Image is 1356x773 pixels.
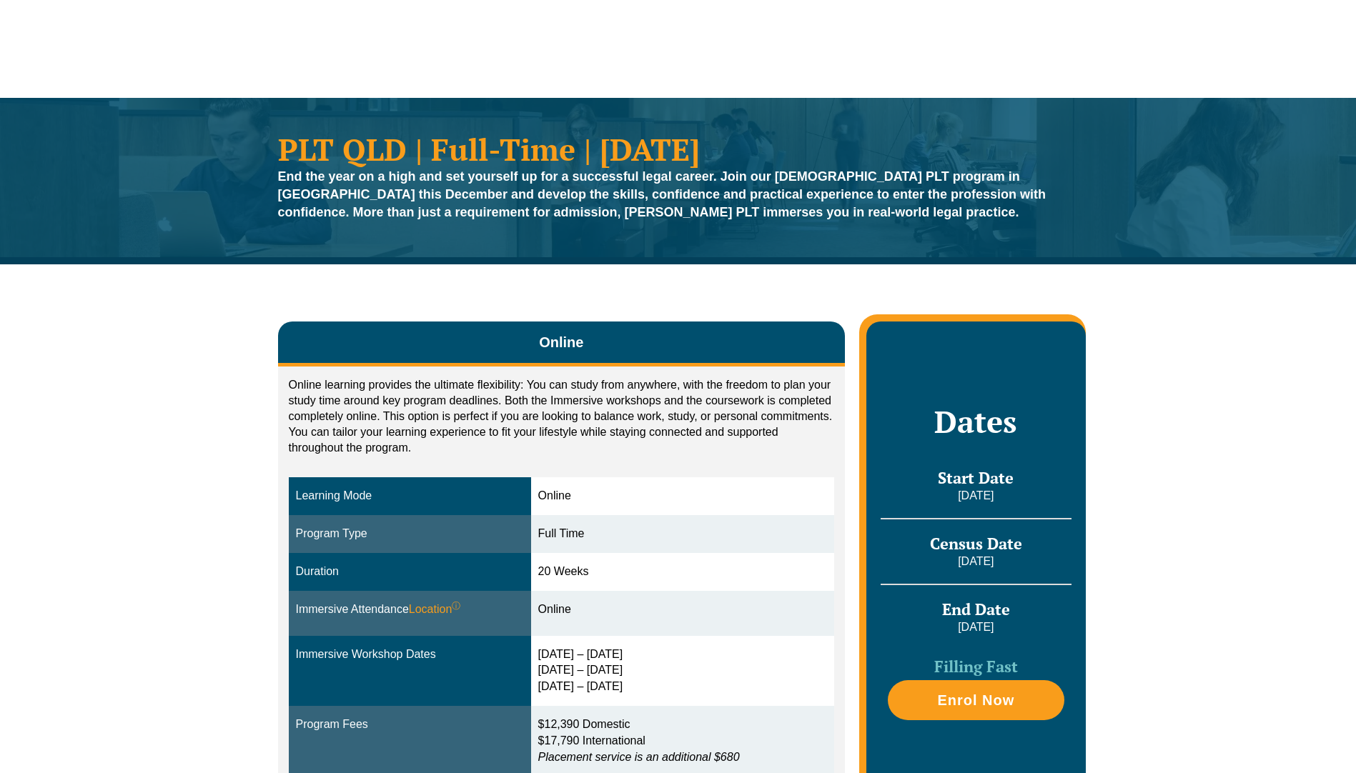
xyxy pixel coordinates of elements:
[538,526,828,542] div: Full Time
[881,619,1071,635] p: [DATE]
[938,467,1014,488] span: Start Date
[296,526,524,542] div: Program Type
[538,488,828,504] div: Online
[296,488,524,504] div: Learning Mode
[538,602,828,618] div: Online
[452,601,460,611] sup: ⓘ
[296,602,524,618] div: Immersive Attendance
[937,693,1014,707] span: Enrol Now
[538,751,740,763] em: Placement service is an additional $680
[881,554,1071,569] p: [DATE]
[278,169,1046,219] strong: End the year on a high and set yourself up for a successful legal career. Join our [DEMOGRAPHIC_D...
[296,717,524,733] div: Program Fees
[278,134,1079,164] h1: PLT QLD | Full-Time | [DATE]
[934,656,1018,677] span: Filling Fast
[538,564,828,580] div: 20 Weeks
[942,599,1010,619] span: End Date
[538,734,645,747] span: $17,790 International
[888,680,1064,720] a: Enrol Now
[289,377,835,456] p: Online learning provides the ultimate flexibility: You can study from anywhere, with the freedom ...
[539,332,583,352] span: Online
[881,488,1071,504] p: [DATE]
[881,404,1071,439] h2: Dates
[296,564,524,580] div: Duration
[538,718,630,730] span: $12,390 Domestic
[930,533,1022,554] span: Census Date
[409,602,461,618] span: Location
[296,647,524,663] div: Immersive Workshop Dates
[538,647,828,696] div: [DATE] – [DATE] [DATE] – [DATE] [DATE] – [DATE]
